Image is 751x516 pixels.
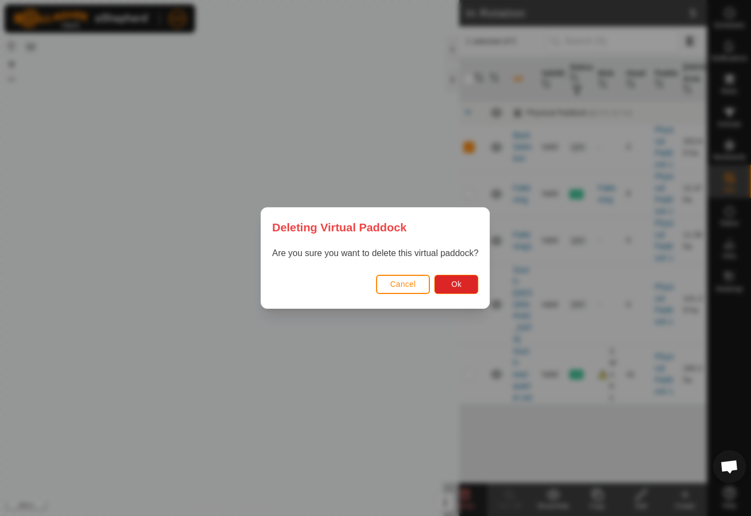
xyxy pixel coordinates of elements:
button: Cancel [376,275,430,294]
span: Deleting Virtual Paddock [272,219,407,236]
span: Cancel [390,280,416,288]
p: Are you sure you want to delete this virtual paddock? [272,247,478,260]
div: Open chat [713,450,746,483]
span: Ok [451,280,462,288]
button: Ok [435,275,479,294]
